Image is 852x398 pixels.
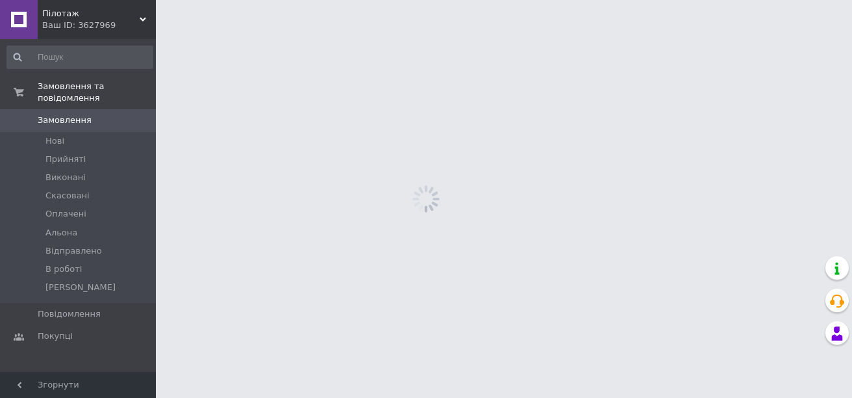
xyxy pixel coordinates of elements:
span: В роботі [45,263,82,275]
span: Виконані [45,172,86,183]
span: Альона [45,227,77,239]
span: Оплачені [45,208,86,220]
span: Замовлення [38,114,92,126]
div: Ваш ID: 3627969 [42,20,156,31]
span: Повідомлення [38,308,101,320]
span: Прийняті [45,153,86,165]
span: [PERSON_NAME] [45,282,116,293]
span: Покупці [38,330,73,342]
input: Пошук [6,46,153,69]
span: Відправлено [45,245,102,257]
span: Пілотаж [42,8,140,20]
span: Замовлення та повідомлення [38,81,156,104]
span: Нові [45,135,64,147]
span: Скасовані [45,190,90,202]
